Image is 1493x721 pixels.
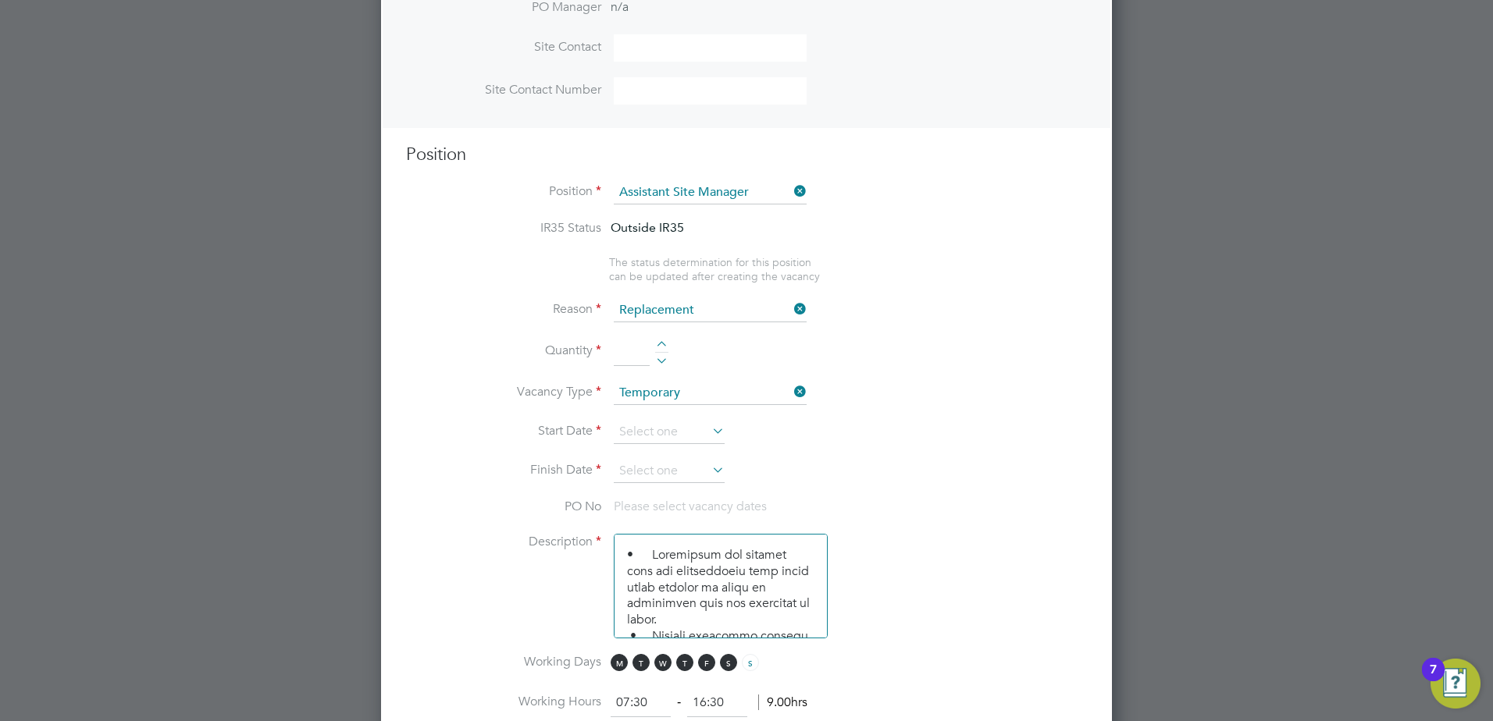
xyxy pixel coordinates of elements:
[406,183,601,200] label: Position
[406,384,601,400] label: Vacancy Type
[406,220,601,236] label: IR35 Status
[406,144,1087,166] h3: Position
[406,82,601,98] label: Site Contact Number
[614,499,767,514] span: Please select vacancy dates
[742,654,759,671] span: S
[611,654,628,671] span: M
[614,421,725,444] input: Select one
[614,460,725,483] input: Select one
[687,689,747,717] input: 17:00
[611,220,684,235] span: Outside IR35
[406,499,601,515] label: PO No
[406,343,601,359] label: Quantity
[611,689,671,717] input: 08:00
[406,694,601,710] label: Working Hours
[674,694,684,710] span: ‐
[632,654,650,671] span: T
[720,654,737,671] span: S
[406,534,601,550] label: Description
[614,181,807,204] input: Search for...
[406,39,601,55] label: Site Contact
[609,255,820,283] span: The status determination for this position can be updated after creating the vacancy
[758,694,807,710] span: 9.00hrs
[406,301,601,318] label: Reason
[406,423,601,439] label: Start Date
[1430,669,1437,690] div: 7
[654,654,672,671] span: W
[614,299,807,322] input: Select one
[406,654,601,670] label: Working Days
[1431,659,1481,709] button: Open Resource Center, 7 new notifications
[676,654,693,671] span: T
[406,462,601,478] label: Finish Date
[698,654,715,671] span: F
[614,382,807,405] input: Select one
